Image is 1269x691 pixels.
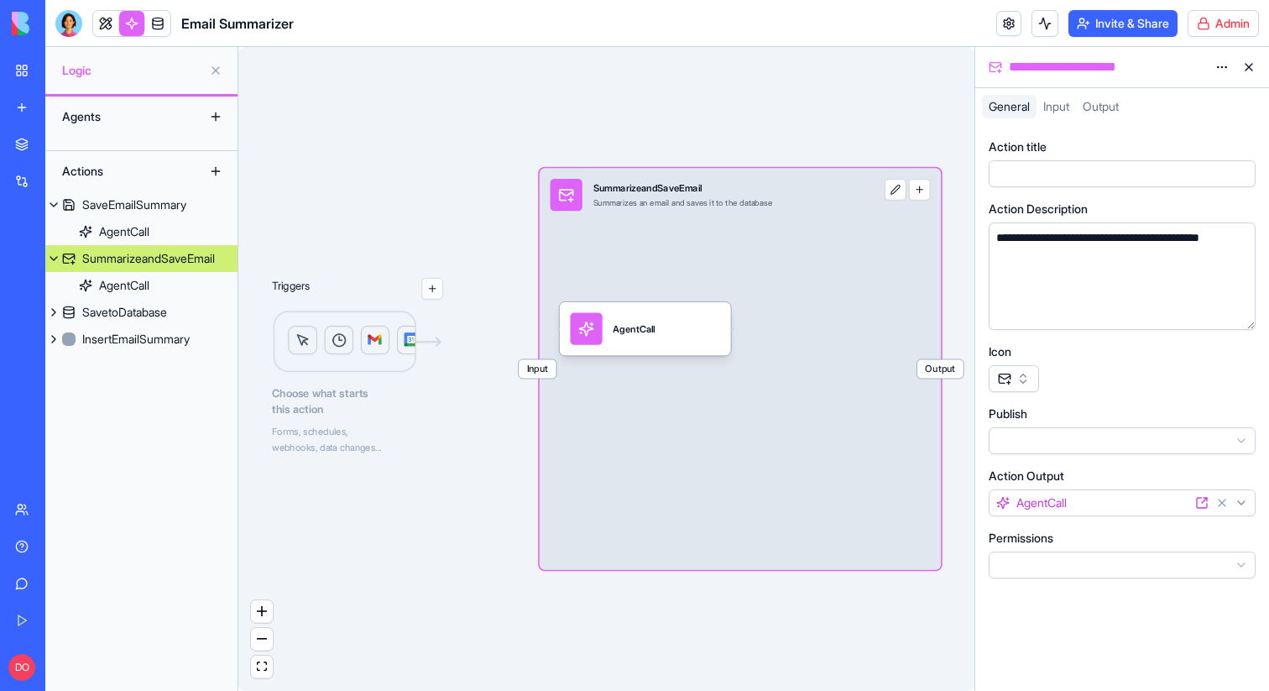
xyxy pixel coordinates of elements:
span: Input [1043,99,1069,113]
span: General [989,99,1030,113]
span: DO [8,654,35,681]
div: AgentCall [99,223,149,240]
label: Publish [989,406,1027,422]
label: Action title [989,139,1047,155]
button: zoom in [251,600,273,623]
a: InsertEmailSummary [45,326,238,353]
button: Admin [1188,10,1259,37]
div: Actions [54,158,188,185]
a: AgentCall [45,272,238,299]
div: AgentCall [613,322,655,336]
div: SaveEmailSummary [82,196,186,213]
div: InsertEmailSummary [82,331,190,348]
label: Action Description [989,201,1088,217]
div: AgentCall [560,302,731,356]
button: zoom out [251,628,273,651]
a: SummarizeandSaveEmail [45,245,238,272]
a: SaveEmailSummary [45,191,238,218]
a: AgentCall [45,218,238,245]
span: Forms, schedules, webhooks, data changes... [272,426,382,453]
label: Action Output [989,468,1064,484]
label: Permissions [989,530,1053,547]
div: AgentCall [99,277,149,294]
img: logo [12,12,116,35]
span: Output [1083,99,1119,113]
button: Invite & Share [1068,10,1178,37]
div: SummarizeandSaveEmail [593,181,773,195]
span: Input [519,359,556,378]
div: Summarizes an email and saves it to the database [593,197,773,208]
div: TriggersLogicChoose what startsthis actionForms, schedules,webhooks, data changes... [272,235,443,455]
div: SummarizeandSaveEmail [82,250,215,267]
div: SavetoDatabase [82,304,167,321]
img: Logic [272,310,443,374]
span: Logic [62,62,202,79]
p: Triggers [272,278,310,300]
label: Icon [989,343,1011,360]
span: Email Summarizer [181,13,294,34]
button: fit view [251,656,273,678]
div: Agents [54,103,188,130]
a: SavetoDatabase [45,299,238,326]
span: Choose what starts this action [272,385,443,417]
span: Output [917,359,963,378]
div: InputSummarizeandSaveEmailSummarizes an email and saves it to the databaseOutput [540,168,941,569]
